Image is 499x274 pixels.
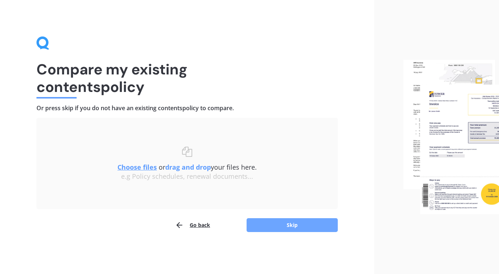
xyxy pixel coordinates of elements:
u: Choose files [117,163,157,171]
div: e.g Policy schedules, renewal documents... [51,173,323,181]
h4: Or press skip if you do not have an existing contents policy to compare. [36,104,338,112]
button: Go back [175,218,210,232]
button: Skip [247,218,338,232]
img: files.webp [403,60,499,214]
h1: Compare my existing contents policy [36,61,338,96]
span: or your files here. [117,163,257,171]
b: drag and drop [165,163,211,171]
